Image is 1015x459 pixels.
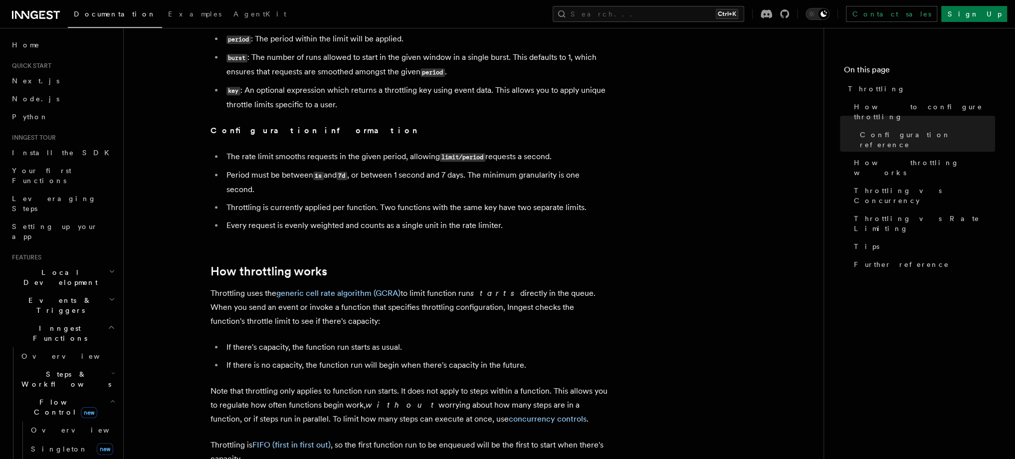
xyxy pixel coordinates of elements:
li: : An optional expression which returns a throttling key using event data. This allows you to appl... [223,83,609,112]
span: Features [8,253,41,261]
li: Throttling is currently applied per function. Two functions with the same key have two separate l... [223,201,609,215]
a: Overview [27,421,117,439]
a: Singletonnew [27,439,117,459]
a: Contact sales [846,6,937,22]
button: Local Development [8,263,117,291]
a: Your first Functions [8,162,117,190]
li: If there is no capacity, the function run will begin when there's capacity in the future. [223,358,609,372]
span: Leveraging Steps [12,195,96,213]
button: Search...Ctrl+K [553,6,744,22]
a: How throttling works [850,154,995,182]
a: Tips [850,237,995,255]
span: Singleton [31,445,88,453]
span: Throttling vs Rate Limiting [854,214,995,233]
a: Throttling vs Concurrency [850,182,995,210]
a: Home [8,36,117,54]
a: Install the SDK [8,144,117,162]
span: Inngest tour [8,134,56,142]
button: Flow Controlnew [17,393,117,421]
li: Every request is evenly weighted and counts as a single unit in the rate limiter. [223,219,609,232]
a: FIFO (first in first out) [252,440,331,450]
span: Node.js [12,95,59,103]
a: Examples [162,3,227,27]
button: Steps & Workflows [17,365,117,393]
span: Overview [21,352,124,360]
li: Period must be between and , or between 1 second and 7 days. The minimum granularity is one second. [223,168,609,197]
span: Next.js [12,77,59,85]
span: Documentation [74,10,156,18]
span: How to configure throttling [854,102,995,122]
a: Throttling vs Rate Limiting [850,210,995,237]
span: Local Development [8,267,109,287]
p: Note that throttling only applies to function run starts. It does not apply to steps within a fun... [210,384,609,426]
a: Next.js [8,72,117,90]
a: Configuration reference [856,126,995,154]
code: burst [226,54,247,62]
span: Throttling [848,84,905,94]
span: Your first Functions [12,167,71,185]
a: Further reference [850,255,995,273]
span: Quick start [8,62,51,70]
kbd: Ctrl+K [716,9,738,19]
a: generic cell rate algorithm (GCRA) [276,288,401,298]
button: Inngest Functions [8,319,117,347]
li: : The number of runs allowed to start in the given window in a single burst. This defaults to 1, ... [223,50,609,79]
a: concurrency controls [509,414,587,424]
button: Toggle dark mode [806,8,829,20]
span: AgentKit [233,10,286,18]
a: Python [8,108,117,126]
span: Setting up your app [12,223,98,240]
span: new [81,407,97,418]
li: If there's capacity, the function run starts as usual. [223,340,609,354]
span: Install the SDK [12,149,115,157]
span: Further reference [854,259,949,269]
a: Overview [17,347,117,365]
code: period [420,68,445,77]
code: 7d [337,172,347,180]
code: key [226,87,240,95]
a: How throttling works [210,264,327,278]
a: AgentKit [227,3,292,27]
span: How throttling works [854,158,995,178]
em: starts [470,288,520,298]
span: Examples [168,10,221,18]
em: without [366,400,438,410]
a: Throttling [844,80,995,98]
p: Throttling uses the to limit function run directly in the queue. When you send an event or invoke... [210,286,609,328]
li: : The period within the limit will be applied. [223,32,609,46]
li: The rate limit smooths requests in the given period, allowing requests a second. [223,150,609,164]
span: Steps & Workflows [17,369,111,389]
a: Node.js [8,90,117,108]
span: Tips [854,241,879,251]
code: 1s [313,172,324,180]
a: Setting up your app [8,218,117,245]
span: Inngest Functions [8,323,108,343]
span: Overview [31,426,134,434]
a: Leveraging Steps [8,190,117,218]
span: Flow Control [17,397,110,417]
a: Sign Up [941,6,1007,22]
span: Configuration reference [860,130,995,150]
span: Throttling vs Concurrency [854,186,995,206]
h4: On this page [844,64,995,80]
button: Events & Triggers [8,291,117,319]
span: Events & Triggers [8,295,109,315]
code: period [226,35,251,44]
strong: Configuration information [210,126,418,135]
span: new [97,443,113,455]
code: limit/period [440,153,485,162]
a: How to configure throttling [850,98,995,126]
span: Home [12,40,40,50]
a: Documentation [68,3,162,28]
span: Python [12,113,48,121]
